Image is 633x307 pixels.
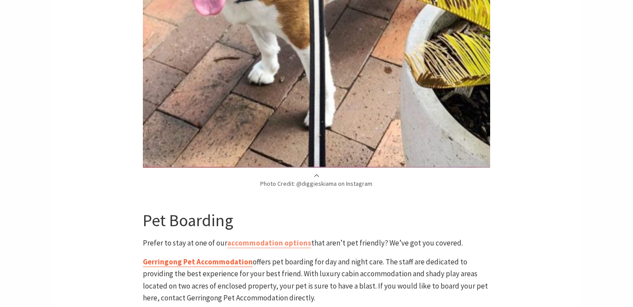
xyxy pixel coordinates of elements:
[143,238,311,248] span: Prefer to stay at one of our
[143,257,253,267] a: Gerringong Pet Accommodation
[143,210,490,231] h3: Pet Boarding
[311,238,463,248] span: that aren’t pet friendly? We’ve got you covered.
[227,238,311,248] a: accommodation options
[143,172,490,188] p: Photo Credit: @diggieskiama on Instagram
[143,257,488,303] span: offers pet boarding for day and night care. The staff are dedicated to providing the best experie...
